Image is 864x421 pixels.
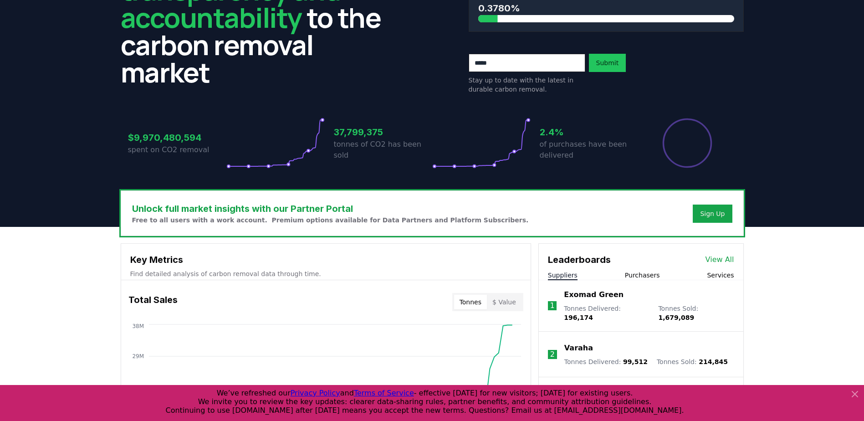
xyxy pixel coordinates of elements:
span: 196,174 [564,314,593,321]
p: 2 [550,349,555,360]
p: 1 [550,300,554,311]
p: Tonnes Sold : [657,357,728,366]
p: of purchases have been delivered [540,139,638,161]
h3: Key Metrics [130,253,521,267]
a: View All [706,254,734,265]
p: Tonnes Sold : [658,304,734,322]
p: Stay up to date with the latest in durable carbon removal. [469,76,585,94]
button: Submit [589,54,626,72]
p: Tonnes Delivered : [564,304,649,322]
h3: Total Sales [128,293,178,311]
p: Free to all users with a work account. Premium options available for Data Partners and Platform S... [132,216,529,225]
h3: Unlock full market insights with our Partner Portal [132,202,529,216]
tspan: 29M [132,353,144,359]
p: spent on CO2 removal [128,144,226,155]
a: Exomad Green [564,289,624,300]
button: Purchasers [625,271,660,280]
button: Suppliers [548,271,578,280]
button: Sign Up [693,205,732,223]
span: 99,512 [623,358,648,365]
h3: 37,799,375 [334,125,432,139]
tspan: 38M [132,323,144,329]
button: $ Value [487,295,521,309]
button: Tonnes [454,295,487,309]
a: Sign Up [700,209,725,218]
h3: $9,970,480,594 [128,131,226,144]
p: Find detailed analysis of carbon removal data through time. [130,269,521,278]
div: Percentage of sales delivered [662,118,713,169]
h3: 2.4% [540,125,638,139]
span: 214,845 [699,358,728,365]
span: 1,679,089 [658,314,694,321]
p: Tonnes Delivered : [564,357,648,366]
h3: Leaderboards [548,253,611,267]
a: Varaha [564,343,593,354]
h3: 0.3780% [478,1,734,15]
button: Services [707,271,734,280]
p: tonnes of CO2 has been sold [334,139,432,161]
